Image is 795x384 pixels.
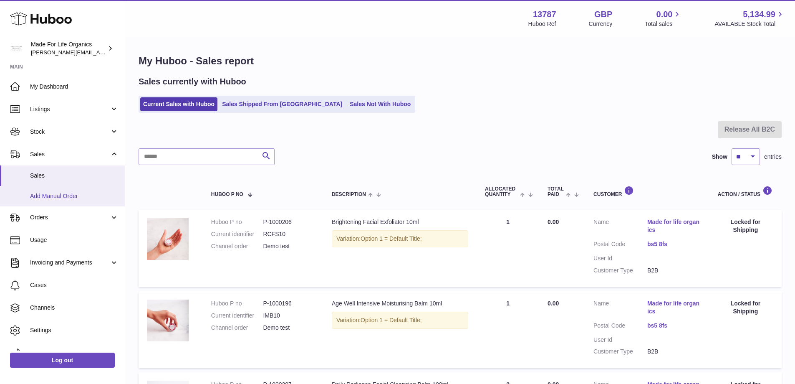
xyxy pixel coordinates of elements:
[764,153,782,161] span: entries
[647,218,701,234] a: Made for life organics
[718,186,773,197] div: Action / Status
[30,128,110,136] span: Stock
[211,300,263,308] dt: Huboo P no
[30,304,119,312] span: Channels
[139,76,246,87] h2: Sales currently with Huboo
[263,218,315,226] dd: P-1000206
[477,210,539,287] td: 1
[647,300,701,315] a: Made for life organics
[211,218,263,226] dt: Huboo P no
[332,218,468,226] div: Brightening Facial Exfoliator 10ml
[30,83,119,91] span: My Dashboard
[263,312,315,320] dd: IMB10
[30,214,110,221] span: Orders
[645,9,682,28] a: 0.00 Total sales
[593,336,647,344] dt: User Id
[533,9,556,20] strong: 13787
[718,218,773,234] div: Locked for Shipping
[647,322,701,330] a: bs5 8fs
[30,172,119,180] span: Sales
[593,240,647,250] dt: Postal Code
[31,49,212,56] span: [PERSON_NAME][EMAIL_ADDRESS][PERSON_NAME][DOMAIN_NAME]
[332,312,468,329] div: Variation:
[263,324,315,332] dd: Demo test
[263,230,315,238] dd: RCFS10
[263,300,315,308] dd: P-1000196
[647,348,701,356] dd: B2B
[30,281,119,289] span: Cases
[712,153,727,161] label: Show
[10,353,115,368] a: Log out
[714,20,785,28] span: AVAILABLE Stock Total
[211,312,263,320] dt: Current identifier
[361,317,422,323] span: Option 1 = Default Title;
[361,235,422,242] span: Option 1 = Default Title;
[743,9,775,20] span: 5,134.99
[548,186,564,197] span: Total paid
[30,259,110,267] span: Invoicing and Payments
[332,192,366,197] span: Description
[593,348,647,356] dt: Customer Type
[656,9,673,20] span: 0.00
[593,267,647,275] dt: Customer Type
[30,150,110,158] span: Sales
[139,54,782,68] h1: My Huboo - Sales report
[30,236,119,244] span: Usage
[718,300,773,315] div: Locked for Shipping
[211,192,243,197] span: Huboo P no
[714,9,785,28] a: 5,134.99 AVAILABLE Stock Total
[477,291,539,368] td: 1
[548,219,559,225] span: 0.00
[485,186,518,197] span: ALLOCATED Quantity
[548,300,559,307] span: 0.00
[147,218,189,260] img: brightening-facial-exfoliator-10ml-rcfs10-5.jpg
[263,242,315,250] dd: Demo test
[211,324,263,332] dt: Channel order
[645,20,682,28] span: Total sales
[593,254,647,262] dt: User Id
[211,230,263,238] dt: Current identifier
[140,97,217,111] a: Current Sales with Huboo
[219,97,345,111] a: Sales Shipped From [GEOGRAPHIC_DATA]
[647,240,701,248] a: bs5 8fs
[593,300,647,318] dt: Name
[593,186,701,197] div: Customer
[30,105,110,113] span: Listings
[147,300,189,341] img: age-well-intensive-moisturising-balm-10ml-imb10-5.jpg
[647,267,701,275] dd: B2B
[31,41,106,56] div: Made For Life Organics
[332,300,468,308] div: Age Well Intensive Moisturising Balm 10ml
[30,326,119,334] span: Settings
[10,42,23,55] img: geoff.winwood@madeforlifeorganics.com
[589,20,613,28] div: Currency
[594,9,612,20] strong: GBP
[30,192,119,200] span: Add Manual Order
[332,230,468,247] div: Variation:
[347,97,414,111] a: Sales Not With Huboo
[211,242,263,250] dt: Channel order
[593,218,647,236] dt: Name
[30,349,119,357] span: Returns
[593,322,647,332] dt: Postal Code
[528,20,556,28] div: Huboo Ref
